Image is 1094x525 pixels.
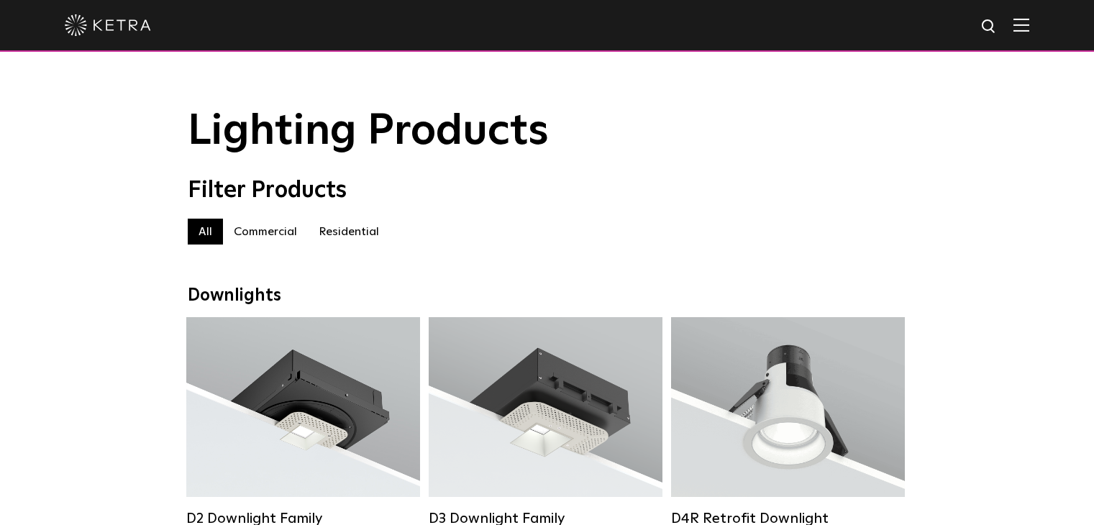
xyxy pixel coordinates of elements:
[1013,18,1029,32] img: Hamburger%20Nav.svg
[188,110,549,153] span: Lighting Products
[188,177,907,204] div: Filter Products
[188,286,907,306] div: Downlights
[223,219,308,245] label: Commercial
[65,14,151,36] img: ketra-logo-2019-white
[980,18,998,36] img: search icon
[308,219,390,245] label: Residential
[188,219,223,245] label: All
